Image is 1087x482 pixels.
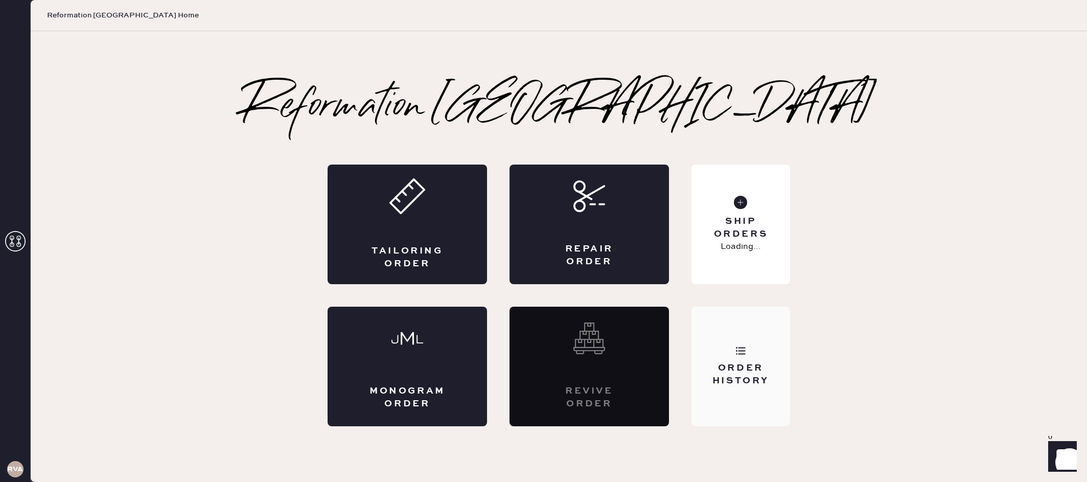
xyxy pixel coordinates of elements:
div: Monogram Order [368,385,446,410]
div: Ship Orders [700,215,782,241]
h3: RVA [7,466,23,473]
div: Interested? Contact us at care@hemster.co [510,307,669,426]
h2: Reformation [GEOGRAPHIC_DATA] [243,87,875,128]
div: Revive order [550,385,628,410]
span: Reformation [GEOGRAPHIC_DATA] Home [47,10,199,20]
div: Tailoring Order [368,245,446,270]
div: Order History [700,362,782,387]
p: Loading... [721,241,761,253]
div: Repair Order [550,243,628,268]
iframe: Front Chat [1038,436,1082,480]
